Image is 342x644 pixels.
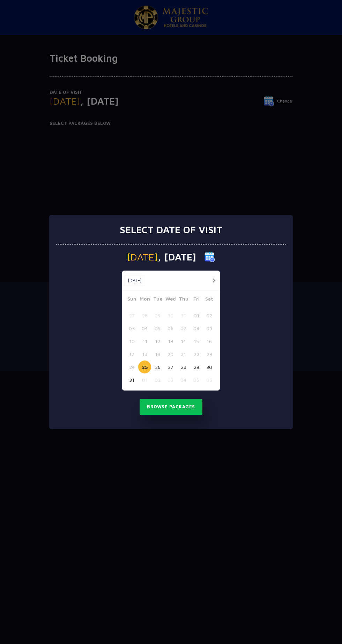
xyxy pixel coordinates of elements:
[164,322,177,335] button: 06
[125,361,138,373] button: 24
[138,295,151,305] span: Mon
[177,309,190,322] button: 31
[138,322,151,335] button: 04
[190,295,203,305] span: Fri
[177,348,190,361] button: 21
[158,252,196,262] span: , [DATE]
[177,295,190,305] span: Thu
[151,373,164,386] button: 02
[138,361,151,373] button: 25
[190,309,203,322] button: 01
[138,373,151,386] button: 01
[151,335,164,348] button: 12
[203,348,216,361] button: 23
[125,348,138,361] button: 17
[125,335,138,348] button: 10
[190,322,203,335] button: 08
[164,295,177,305] span: Wed
[177,373,190,386] button: 04
[151,361,164,373] button: 26
[125,295,138,305] span: Sun
[164,348,177,361] button: 20
[164,373,177,386] button: 03
[151,348,164,361] button: 19
[138,348,151,361] button: 18
[124,275,145,286] button: [DATE]
[138,309,151,322] button: 28
[190,373,203,386] button: 05
[127,252,158,262] span: [DATE]
[203,322,216,335] button: 09
[120,224,222,236] h3: Select date of visit
[164,335,177,348] button: 13
[203,309,216,322] button: 02
[164,309,177,322] button: 30
[203,295,216,305] span: Sat
[125,309,138,322] button: 27
[125,322,138,335] button: 03
[151,309,164,322] button: 29
[140,399,202,415] button: Browse Packages
[203,335,216,348] button: 16
[190,348,203,361] button: 22
[151,322,164,335] button: 05
[190,361,203,373] button: 29
[203,373,216,386] button: 06
[203,361,216,373] button: 30
[151,295,164,305] span: Tue
[125,373,138,386] button: 31
[205,252,215,262] img: calender icon
[177,361,190,373] button: 28
[138,335,151,348] button: 11
[177,322,190,335] button: 07
[164,361,177,373] button: 27
[190,335,203,348] button: 15
[177,335,190,348] button: 14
